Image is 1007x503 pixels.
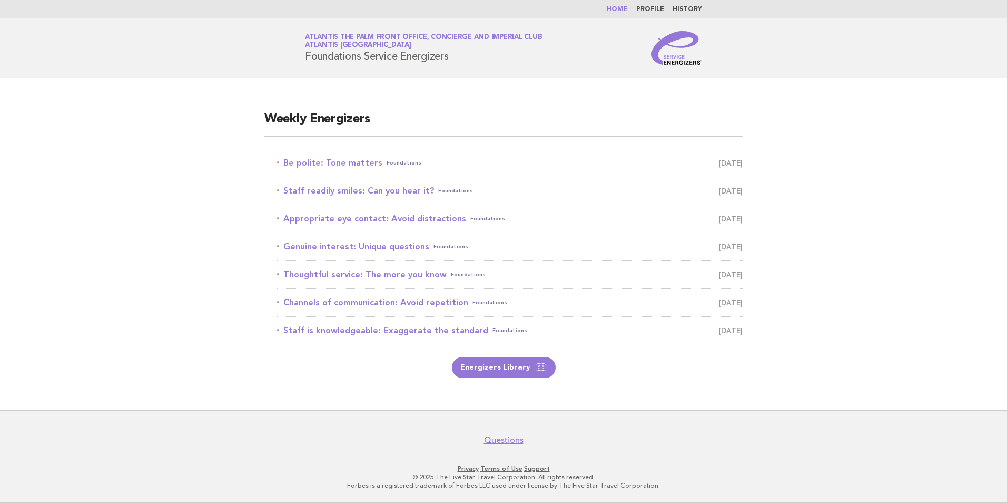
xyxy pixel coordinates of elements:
[451,267,486,282] span: Foundations
[277,239,743,254] a: Genuine interest: Unique questionsFoundations [DATE]
[387,156,421,170] span: Foundations
[438,183,473,198] span: Foundations
[673,6,702,13] a: History
[277,323,743,338] a: Staff is knowledgeable: Exaggerate the standardFoundations [DATE]
[607,6,628,13] a: Home
[719,183,743,198] span: [DATE]
[305,42,411,49] span: Atlantis [GEOGRAPHIC_DATA]
[719,211,743,226] span: [DATE]
[305,34,542,62] h1: Foundations Service Energizers
[636,6,664,13] a: Profile
[719,156,743,170] span: [DATE]
[719,323,743,338] span: [DATE]
[433,239,468,254] span: Foundations
[492,323,527,338] span: Foundations
[277,211,743,226] a: Appropriate eye contact: Avoid distractionsFoundations [DATE]
[264,111,743,137] h2: Weekly Energizers
[470,211,505,226] span: Foundations
[484,435,524,446] a: Questions
[472,295,507,310] span: Foundations
[719,239,743,254] span: [DATE]
[524,465,550,472] a: Support
[719,267,743,282] span: [DATE]
[181,465,826,473] p: · ·
[651,31,702,65] img: Service Energizers
[181,481,826,490] p: Forbes is a registered trademark of Forbes LLC used under license by The Five Star Travel Corpora...
[480,465,522,472] a: Terms of Use
[277,267,743,282] a: Thoughtful service: The more you knowFoundations [DATE]
[305,34,542,49] a: Atlantis The Palm Front Office, Concierge and Imperial ClubAtlantis [GEOGRAPHIC_DATA]
[452,357,556,378] a: Energizers Library
[277,183,743,198] a: Staff readily smiles: Can you hear it?Foundations [DATE]
[719,295,743,310] span: [DATE]
[277,156,743,170] a: Be polite: Tone mattersFoundations [DATE]
[181,473,826,481] p: © 2025 The Five Star Travel Corporation. All rights reserved.
[277,295,743,310] a: Channels of communication: Avoid repetitionFoundations [DATE]
[458,465,479,472] a: Privacy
